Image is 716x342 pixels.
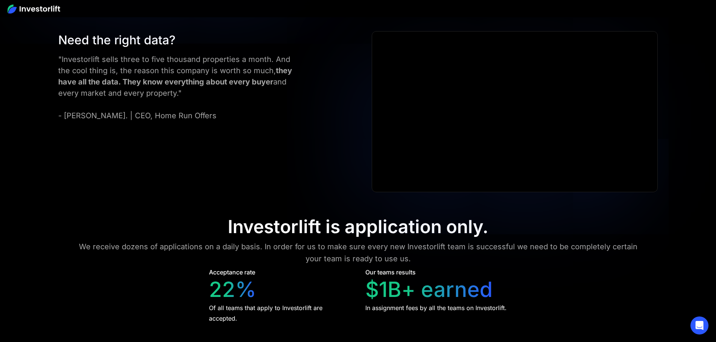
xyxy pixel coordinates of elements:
[372,32,657,192] iframe: Ryan Pineda | Testimonial
[58,31,303,49] div: Need the right data?
[58,54,303,121] div: "Investorlift sells three to five thousand properties a month. And the cool thing is, the reason ...
[72,241,645,265] div: We receive dozens of applications on a daily basis. In order for us to make sure every new Invest...
[209,303,351,324] div: Of all teams that apply to Investorlift are accepted.
[690,316,708,334] div: Open Intercom Messenger
[365,277,493,302] div: $1B+ earned
[58,66,292,86] strong: they have all the data. They know everything about every buyer
[365,303,507,313] div: In assignment fees by all the teams on Investorlift.
[228,216,488,238] div: Investorlift is application only.
[209,268,255,277] div: Acceptance rate
[365,268,416,277] div: Our teams results
[209,277,256,302] div: 22%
